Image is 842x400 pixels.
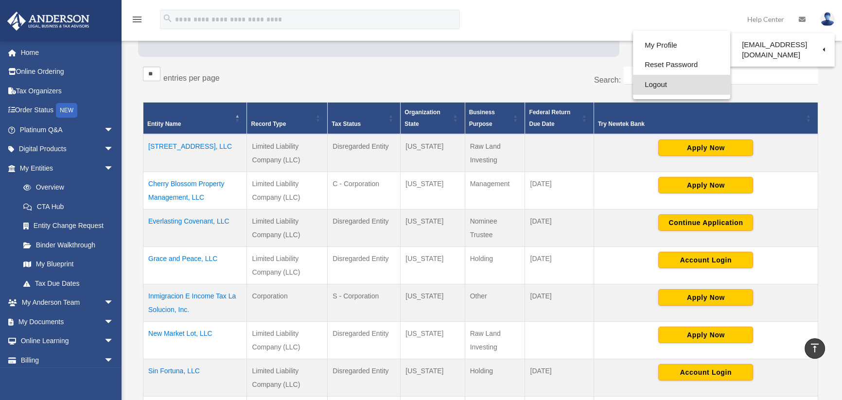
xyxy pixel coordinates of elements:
a: My Anderson Teamarrow_drop_down [7,293,128,313]
button: Account Login [658,252,753,268]
a: Logout [633,75,730,95]
button: Apply Now [658,139,753,156]
td: Disregarded Entity [328,134,401,172]
td: Disregarded Entity [328,322,401,359]
a: My Documentsarrow_drop_down [7,312,128,331]
button: Continue Application [658,214,753,231]
img: User Pic [820,12,835,26]
td: S - Corporation [328,284,401,322]
span: arrow_drop_down [104,350,123,370]
td: Limited Liability Company (LLC) [247,172,328,209]
td: Nominee Trustee [465,209,525,247]
a: My Entitiesarrow_drop_down [7,158,123,178]
td: [US_STATE] [401,209,465,247]
td: [DATE] [525,284,594,322]
td: [DATE] [525,172,594,209]
td: Sin Fortuna, LLC [143,359,247,397]
a: Online Ordering [7,62,128,82]
a: Online Learningarrow_drop_down [7,331,128,351]
a: Reset Password [633,55,730,75]
i: vertical_align_top [809,342,821,354]
div: Try Newtek Bank [598,118,803,130]
button: Apply Now [658,327,753,343]
label: entries per page [163,74,220,82]
a: My Profile [633,35,730,55]
td: Raw Land Investing [465,134,525,172]
span: arrow_drop_down [104,139,123,159]
td: Disregarded Entity [328,247,401,284]
img: Anderson Advisors Platinum Portal [4,12,92,31]
td: Everlasting Covenant, LLC [143,209,247,247]
td: Grace and Peace, LLC [143,247,247,284]
td: Limited Liability Company (LLC) [247,359,328,397]
span: arrow_drop_down [104,312,123,332]
th: Business Purpose: Activate to sort [465,103,525,135]
a: Binder Walkthrough [14,235,123,255]
a: Home [7,43,128,62]
a: vertical_align_top [805,338,825,359]
span: Entity Name [147,121,181,127]
a: Order StatusNEW [7,101,128,121]
div: NEW [56,103,77,118]
td: Inmigracion E Income Tax La Solucion, Inc. [143,284,247,322]
td: Limited Liability Company (LLC) [247,209,328,247]
th: Organization State: Activate to sort [401,103,465,135]
span: arrow_drop_down [104,331,123,351]
span: Tax Status [332,121,361,127]
a: Account Login [658,368,753,376]
td: [US_STATE] [401,322,465,359]
a: Platinum Q&Aarrow_drop_down [7,120,128,139]
td: Corporation [247,284,328,322]
span: Business Purpose [469,109,495,127]
button: Account Login [658,364,753,381]
a: Digital Productsarrow_drop_down [7,139,128,159]
td: Limited Liability Company (LLC) [247,322,328,359]
td: [STREET_ADDRESS], LLC [143,134,247,172]
td: Limited Liability Company (LLC) [247,134,328,172]
a: [EMAIL_ADDRESS][DOMAIN_NAME] [730,35,835,64]
i: menu [131,14,143,25]
button: Apply Now [658,177,753,193]
span: Federal Return Due Date [529,109,570,127]
a: Account Login [658,256,753,263]
td: [US_STATE] [401,247,465,284]
td: [DATE] [525,359,594,397]
td: [DATE] [525,247,594,284]
td: Disregarded Entity [328,359,401,397]
span: arrow_drop_down [104,293,123,313]
td: [US_STATE] [401,359,465,397]
a: Tax Due Dates [14,274,123,293]
th: Entity Name: Activate to invert sorting [143,103,247,135]
th: Try Newtek Bank : Activate to sort [594,103,818,135]
td: Disregarded Entity [328,209,401,247]
a: CTA Hub [14,197,123,216]
td: [US_STATE] [401,172,465,209]
td: C - Corporation [328,172,401,209]
td: Management [465,172,525,209]
a: Entity Change Request [14,216,123,236]
th: Record Type: Activate to sort [247,103,328,135]
td: [US_STATE] [401,284,465,322]
td: [US_STATE] [401,134,465,172]
span: arrow_drop_down [104,158,123,178]
th: Federal Return Due Date: Activate to sort [525,103,594,135]
td: Cherry Blossom Property Management, LLC [143,172,247,209]
td: [DATE] [525,209,594,247]
th: Tax Status: Activate to sort [328,103,401,135]
i: search [162,13,173,24]
td: Holding [465,247,525,284]
td: Holding [465,359,525,397]
span: Record Type [251,121,286,127]
a: menu [131,17,143,25]
span: Organization State [404,109,440,127]
a: Billingarrow_drop_down [7,350,128,370]
td: Other [465,284,525,322]
button: Apply Now [658,289,753,306]
label: Search: [594,76,621,84]
a: My Blueprint [14,255,123,274]
td: Raw Land Investing [465,322,525,359]
td: New Market Lot, LLC [143,322,247,359]
span: arrow_drop_down [104,120,123,140]
td: Limited Liability Company (LLC) [247,247,328,284]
